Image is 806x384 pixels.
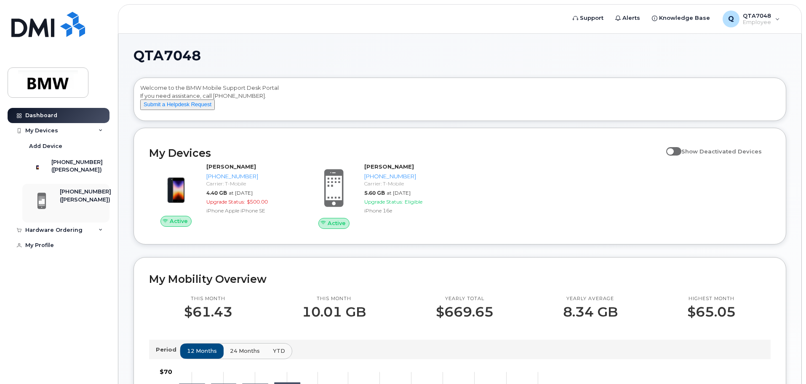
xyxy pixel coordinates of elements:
span: at [DATE] [387,190,411,196]
div: Carrier: T-Mobile [364,180,451,187]
span: Upgrade Status: [364,199,403,205]
div: [PHONE_NUMBER] [364,172,451,180]
span: 5.60 GB [364,190,385,196]
span: Upgrade Status: [206,199,245,205]
p: Yearly total [436,295,494,302]
p: This month [302,295,366,302]
div: iPhone Apple iPhone SE [206,207,294,214]
a: Active[PERSON_NAME][PHONE_NUMBER]Carrier: T-Mobile4.40 GBat [DATE]Upgrade Status:$500.00iPhone Ap... [149,163,297,227]
h2: My Mobility Overview [149,273,771,285]
div: Welcome to the BMW Mobile Support Desk Portal If you need assistance, call [PHONE_NUMBER]. [140,84,779,118]
a: Submit a Helpdesk Request [140,101,215,107]
p: Yearly average [563,295,618,302]
p: 8.34 GB [563,304,618,320]
img: image20231002-3703462-10zne2t.jpeg [156,167,196,207]
p: Highest month [687,295,736,302]
iframe: Messenger Launcher [769,347,800,378]
span: Active [170,217,188,225]
span: $500.00 [247,199,268,205]
div: [PHONE_NUMBER] [206,172,294,180]
p: $669.65 [436,304,494,320]
button: Submit a Helpdesk Request [140,99,215,110]
span: Active [328,219,346,227]
strong: [PERSON_NAME] [364,163,414,170]
tspan: $70 [160,368,172,376]
div: Carrier: T-Mobile [206,180,294,187]
span: YTD [273,347,285,355]
p: 10.01 GB [302,304,366,320]
p: Period [156,346,180,354]
strong: [PERSON_NAME] [206,163,256,170]
p: $61.43 [184,304,232,320]
input: Show Deactivated Devices [666,143,673,150]
div: iPhone 16e [364,207,451,214]
span: Eligible [405,199,422,205]
span: at [DATE] [229,190,253,196]
span: Show Deactivated Devices [681,148,762,155]
h2: My Devices [149,147,662,159]
a: Active[PERSON_NAME][PHONE_NUMBER]Carrier: T-Mobile5.60 GBat [DATE]Upgrade Status:EligibleiPhone 16e [307,163,455,228]
span: QTA7048 [133,49,201,62]
span: 4.40 GB [206,190,227,196]
p: $65.05 [687,304,736,320]
span: 24 months [230,347,260,355]
p: This month [184,295,232,302]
